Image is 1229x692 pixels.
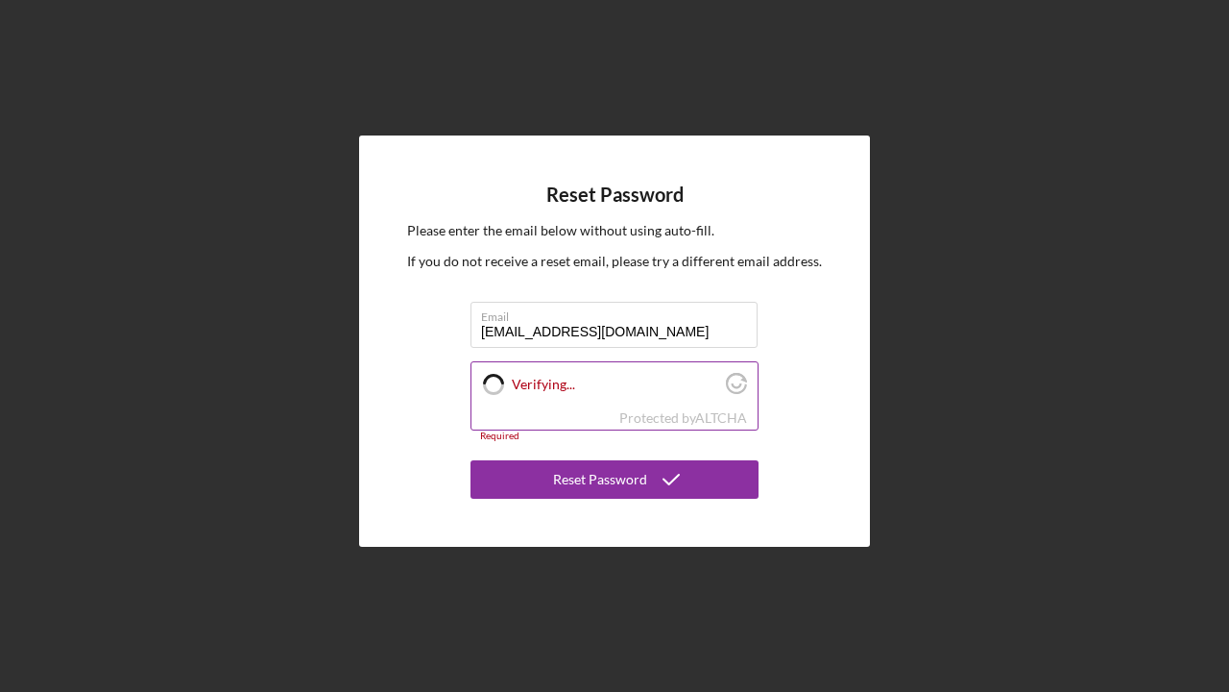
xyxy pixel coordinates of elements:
[407,220,822,241] p: Please enter the email below without using auto-fill.
[481,303,758,324] label: Email
[726,381,747,397] a: Visit Altcha.org
[546,184,684,206] h4: Reset Password
[512,377,720,392] label: Verifying...
[619,410,747,426] div: Protected by
[470,460,759,499] button: Reset Password
[695,409,747,426] a: Visit Altcha.org
[553,460,647,499] div: Reset Password
[407,251,822,272] p: If you do not receive a reset email, please try a different email address.
[470,431,759,442] div: Required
